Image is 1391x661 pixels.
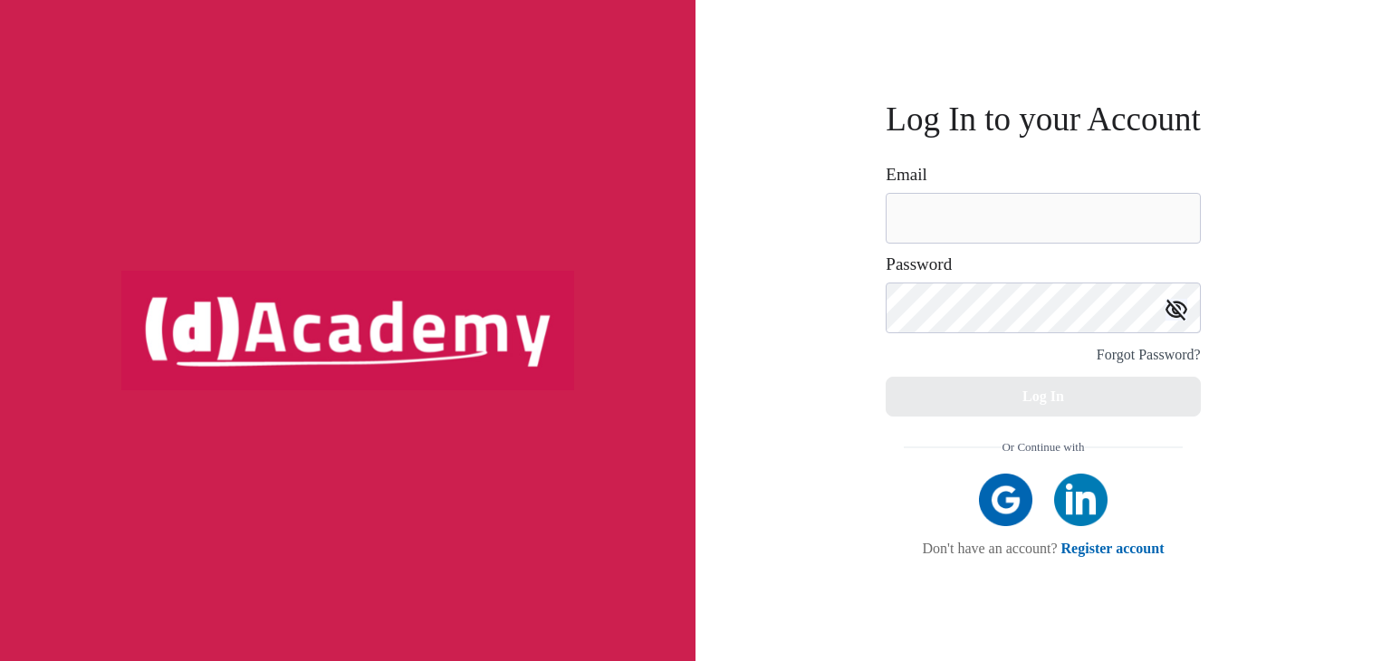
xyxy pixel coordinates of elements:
button: Log In [886,377,1200,417]
img: line [904,446,1002,448]
img: icon [1166,299,1187,321]
img: line [1085,446,1183,448]
label: Password [886,255,952,273]
div: Log In [1022,384,1064,409]
h3: Log In to your Account [886,104,1200,134]
a: Register account [1061,541,1165,556]
div: Don't have an account? [904,540,1182,557]
img: logo [121,271,574,390]
span: Or Continue with [1002,435,1084,460]
div: Forgot Password? [1097,342,1201,368]
img: google icon [979,474,1032,527]
label: Email [886,166,926,184]
img: linkedIn icon [1054,474,1108,527]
